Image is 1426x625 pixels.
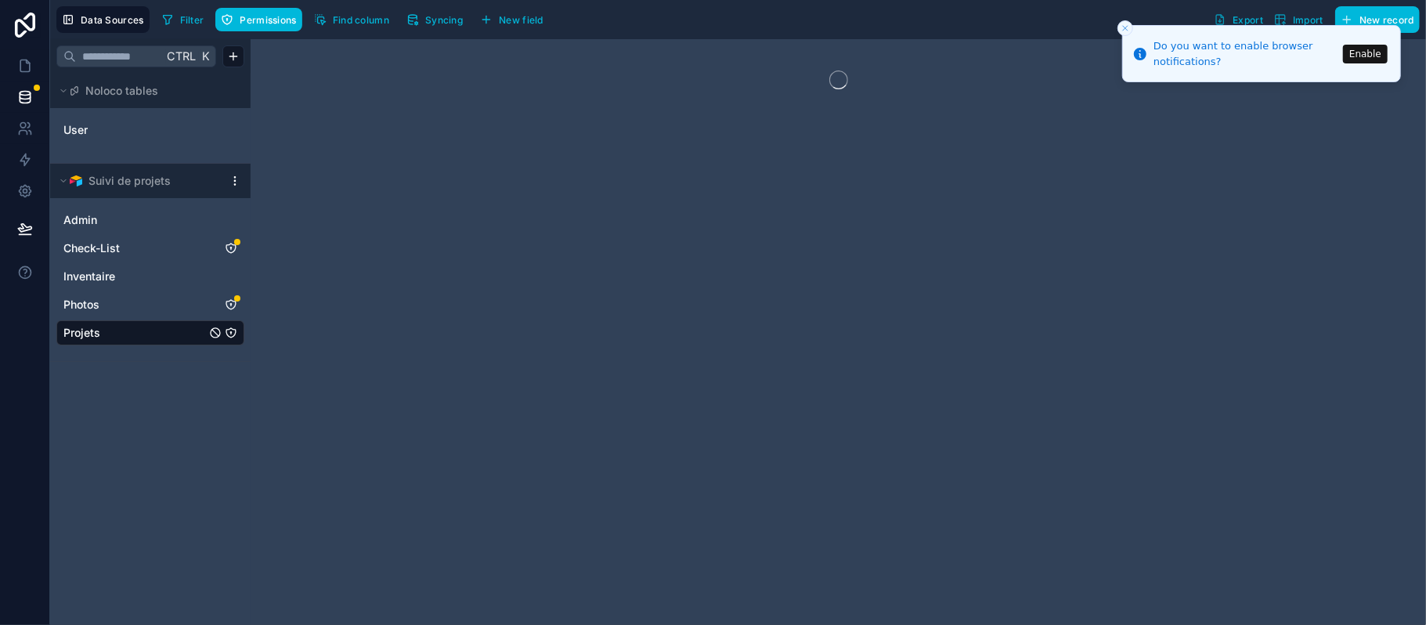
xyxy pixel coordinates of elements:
[56,236,244,261] div: Check-List
[63,212,97,228] span: Admin
[309,8,395,31] button: Find column
[56,6,150,33] button: Data Sources
[1117,20,1133,36] button: Close toast
[63,269,115,284] span: Inventaire
[63,122,190,138] a: User
[1343,45,1388,63] button: Enable
[499,14,543,26] span: New field
[56,170,222,192] button: Airtable LogoSuivi de projets
[215,8,308,31] a: Permissions
[1329,6,1420,33] a: New record
[63,240,120,256] span: Check-List
[85,83,158,99] span: Noloco tables
[425,14,463,26] span: Syncing
[63,122,88,138] span: User
[1335,6,1420,33] button: New record
[63,240,206,256] a: Check-List
[56,80,235,102] button: Noloco tables
[215,8,301,31] button: Permissions
[70,175,82,187] img: Airtable Logo
[333,14,389,26] span: Find column
[56,208,244,233] div: Admin
[56,292,244,317] div: Photos
[63,269,206,284] a: Inventaire
[240,14,296,26] span: Permissions
[1269,6,1329,33] button: Import
[475,8,549,31] button: New field
[1208,6,1269,33] button: Export
[180,14,204,26] span: Filter
[401,8,475,31] a: Syncing
[200,51,211,62] span: K
[63,325,100,341] span: Projets
[56,117,244,143] div: User
[165,46,197,66] span: Ctrl
[63,212,206,228] a: Admin
[56,264,244,289] div: Inventaire
[88,173,171,189] span: Suivi de projets
[63,325,206,341] a: Projets
[156,8,210,31] button: Filter
[1153,38,1338,69] div: Do you want to enable browser notifications?
[81,14,144,26] span: Data Sources
[401,8,468,31] button: Syncing
[56,320,244,345] div: Projets
[63,297,99,312] span: Photos
[63,297,206,312] a: Photos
